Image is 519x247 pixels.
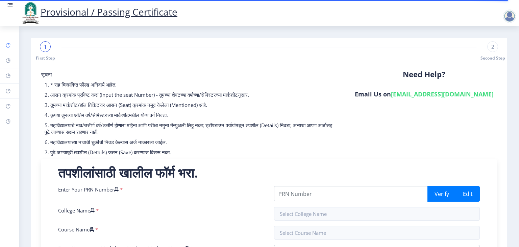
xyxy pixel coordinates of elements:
input: PRN Number [274,186,428,201]
span: सूचना [41,71,52,78]
p: 7. पुढे जाण्यापूर्वी तपशील (Details) जतन (Save) करण्यास विसरू नका. [45,149,338,156]
button: Edit [456,186,480,202]
input: Select College Name [274,207,480,221]
button: Verify [427,186,456,202]
label: College Name [58,207,95,214]
input: Select Course Name [274,226,480,240]
img: logo [20,1,41,24]
a: [EMAIL_ADDRESS][DOMAIN_NAME] [391,90,494,98]
span: First Step [36,55,55,61]
p: 1. * सह चिन्हांकित फील्ड अनिवार्य आहेत. [45,81,338,88]
h2: तपशीलांसाठी खालील फॉर्म भरा. [58,166,480,179]
span: 2 [491,43,494,50]
p: 2. आसन क्रमांक प्रविष्ट करा (Input the seat Number) - तुमच्या शेवटच्या वर्षाच्या/सेमिस्टरच्या मार... [45,91,338,98]
h6: Email Us on [352,90,497,98]
p: 4. कृपया तुमच्या अंतिम वर्ष/सेमिस्टरच्या मार्कशीटमधील योग्य वर्ग निवडा. [45,112,338,118]
p: 6. महाविद्यालयाच्या नावाची चुकीची निवड केल्यास अर्ज नाकारला जाईल. [45,139,338,145]
p: 3. तुमच्या मार्कशीट/हॉल तिकिटावर आसन (Seat) क्रमांक नमूद केलेला (Mentioned) आहे. [45,102,338,108]
label: Enter Your PRN Number [58,186,119,193]
span: 1 [44,43,47,50]
span: Second Step [480,55,505,61]
label: Course Name [58,226,94,233]
b: Need Help? [403,69,445,80]
a: Provisional / Passing Certificate [20,5,177,18]
p: 5. महाविद्यालयाचे नाव/उत्तीर्ण वर्ष/उत्तीर्ण होणारा महिना आणि परीक्षा नमुना मॅन्युअली लिहू नका; ड... [45,122,338,135]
